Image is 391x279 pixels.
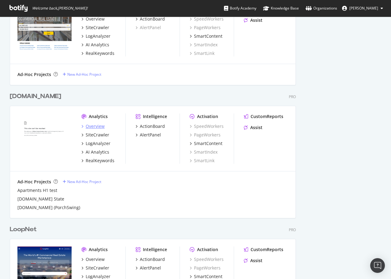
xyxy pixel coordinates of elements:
div: Overview [86,123,105,129]
div: Pro [289,94,296,99]
a: SiteCrawler [81,25,109,31]
div: AI Analytics [86,42,109,48]
div: Analytics [89,113,108,120]
a: AlertPanel [136,265,161,271]
div: SiteCrawler [86,132,109,138]
a: SpeedWorkers [190,256,224,262]
div: New Ad-Hoc Project [67,179,101,184]
a: Overview [81,16,105,22]
div: AlertPanel [140,132,161,138]
div: LogAnalyzer [86,33,110,39]
a: SmartContent [190,140,222,147]
div: Open Intercom Messenger [370,258,385,273]
div: LoopNet [10,225,37,234]
a: LogAnalyzer [81,140,110,147]
div: Botify Academy [224,5,256,11]
a: Assist [244,17,263,23]
div: Activation [197,113,218,120]
a: New Ad-Hoc Project [63,179,101,184]
a: SpeedWorkers [190,16,224,22]
a: CustomReports [244,247,283,253]
div: CustomReports [251,247,283,253]
a: LogAnalyzer [81,33,110,39]
div: Organizations [306,5,337,11]
div: ActionBoard [140,16,165,22]
div: [DOMAIN_NAME] [10,92,61,101]
div: Intelligence [143,247,167,253]
a: SpeedWorkers [190,123,224,129]
div: Activation [197,247,218,253]
div: Assist [250,17,263,23]
a: [DOMAIN_NAME] State [17,196,64,202]
div: LogAnalyzer [86,140,110,147]
a: New Ad-Hoc Project [63,72,101,77]
div: Ad-Hoc Projects [17,179,51,185]
a: Overview [81,256,105,262]
a: PageWorkers [190,265,221,271]
div: CustomReports [251,113,283,120]
a: AlertPanel [136,25,161,31]
div: SiteCrawler [86,265,109,271]
a: AlertPanel [136,132,161,138]
span: Welcome back, [PERSON_NAME] ! [32,6,88,11]
div: Knowledge Base [263,5,299,11]
div: Overview [86,16,105,22]
a: SmartLink [190,158,214,164]
a: ActionBoard [136,16,165,22]
div: Pro [289,227,296,232]
a: Assist [244,124,263,131]
div: Intelligence [143,113,167,120]
div: AI Analytics [86,149,109,155]
a: SiteCrawler [81,265,109,271]
a: Overview [81,123,105,129]
button: [PERSON_NAME] [337,3,388,13]
a: [DOMAIN_NAME] (PorchSwing) [17,204,80,211]
div: Assist [250,124,263,131]
a: SmartLink [190,50,214,56]
a: SmartIndex [190,149,218,155]
div: Ad-Hoc Projects [17,71,51,78]
a: AI Analytics [81,149,109,155]
div: SiteCrawler [86,25,109,31]
span: Isabelle Edson [349,6,378,11]
a: SmartIndex [190,42,218,48]
a: SiteCrawler [81,132,109,138]
a: ActionBoard [136,123,165,129]
div: Analytics [89,247,108,253]
div: New Ad-Hoc Project [67,72,101,77]
div: RealKeywords [86,158,114,164]
a: SmartContent [190,33,222,39]
a: AI Analytics [81,42,109,48]
a: PageWorkers [190,132,221,138]
a: RealKeywords [81,50,114,56]
img: www.homes.com [17,113,72,157]
a: Apartments H1 test [17,187,57,193]
div: ActionBoard [140,123,165,129]
div: Assist [250,258,263,264]
div: AlertPanel [140,265,161,271]
a: ActionBoard [136,256,165,262]
img: showcase.com [17,6,72,50]
a: Assist [244,258,263,264]
div: ActionBoard [140,256,165,262]
a: PageWorkers [190,25,221,31]
a: RealKeywords [81,158,114,164]
div: RealKeywords [86,50,114,56]
a: CustomReports [244,113,283,120]
div: Overview [86,256,105,262]
a: [DOMAIN_NAME] [10,92,64,101]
